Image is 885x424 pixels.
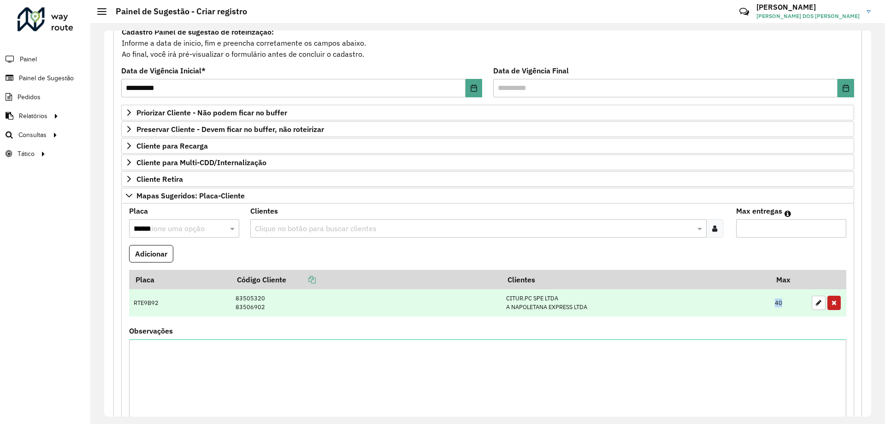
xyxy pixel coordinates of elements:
span: Cliente Retira [136,175,183,183]
label: Clientes [250,205,278,216]
div: Informe a data de inicio, fim e preencha corretamente os campos abaixo. Ao final, você irá pré-vi... [121,26,854,60]
a: Preservar Cliente - Devem ficar no buffer, não roteirizar [121,121,854,137]
span: Mapas Sugeridos: Placa-Cliente [136,192,245,199]
span: Cliente para Multi-CDD/Internalização [136,159,266,166]
em: Máximo de clientes que serão colocados na mesma rota com os clientes informados [785,210,791,217]
td: RTE9B92 [129,289,230,317]
a: Priorizar Cliente - Não podem ficar no buffer [121,105,854,120]
a: Contato Rápido [734,2,754,22]
button: Choose Date [838,79,854,97]
button: Adicionar [129,245,173,263]
a: Cliente para Recarga [121,138,854,154]
label: Data de Vigência Inicial [121,65,206,76]
span: Preservar Cliente - Devem ficar no buffer, não roteirizar [136,125,324,133]
a: Mapas Sugeridos: Placa-Cliente [121,188,854,203]
label: Placa [129,205,148,216]
a: Cliente Retira [121,171,854,187]
span: Painel de Sugestão [19,73,74,83]
h3: [PERSON_NAME] [756,3,860,12]
th: Max [770,270,807,289]
a: Cliente para Multi-CDD/Internalização [121,155,854,170]
th: Código Cliente [230,270,501,289]
td: CITUR.PC SPE LTDA A NAPOLETANA EXPRESS LTDA [501,289,770,317]
th: Clientes [501,270,770,289]
span: Priorizar Cliente - Não podem ficar no buffer [136,109,287,116]
strong: Cadastro Painel de sugestão de roteirização: [122,27,274,36]
label: Observações [129,325,173,336]
label: Max entregas [736,205,782,216]
span: [PERSON_NAME] DOS [PERSON_NAME] [756,12,860,20]
span: Painel [20,54,37,64]
span: Consultas [18,130,47,140]
label: Data de Vigência Final [493,65,569,76]
td: 83505320 83506902 [230,289,501,317]
span: Relatórios [19,111,47,121]
span: Pedidos [18,92,41,102]
span: Cliente para Recarga [136,142,208,149]
a: Copiar [286,275,316,284]
td: 40 [770,289,807,317]
button: Choose Date [466,79,482,97]
h2: Painel de Sugestão - Criar registro [106,6,247,17]
span: Tático [18,149,35,159]
th: Placa [129,270,230,289]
